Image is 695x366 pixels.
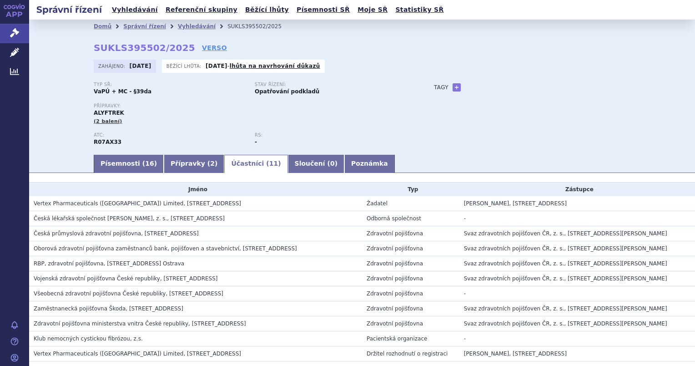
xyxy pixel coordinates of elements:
[94,110,124,116] span: ALYFTREK
[210,160,215,167] span: 2
[393,4,446,16] a: Statistiky SŘ
[224,155,287,173] a: Účastníci (11)
[123,23,166,30] a: Správní řízení
[34,215,225,222] span: Česká lékařská společnost Jana Evangelisty Purkyně, z. s., Sokolská 490/31, Praha
[434,82,448,93] h3: Tagy
[464,200,567,207] span: [PERSON_NAME], [STREET_ADDRESS]
[94,88,151,95] strong: VaPÚ + MC - §39da
[178,23,216,30] a: Vyhledávání
[94,82,246,87] p: Typ SŘ:
[94,103,416,109] p: Přípravky:
[164,155,224,173] a: Přípravky (2)
[34,305,183,312] span: Zaměstnanecká pojišťovna Škoda, Husova 302, Mladá Boleslav
[459,183,695,196] th: Zástupce
[255,88,319,95] strong: Opatřování podkladů
[464,290,466,297] span: -
[464,351,567,357] span: [PERSON_NAME], [STREET_ADDRESS]
[288,155,344,173] a: Sloučení (0)
[206,63,227,69] strong: [DATE]
[330,160,335,167] span: 0
[34,245,297,252] span: Oborová zdravotní pojišťovna zaměstnanců bank, pojišťoven a stavebnictví, Roškotova 1225/1, Praha 4
[163,4,240,16] a: Referenční skupiny
[34,290,223,297] span: Všeobecná zdravotní pojišťovna České republiky, Orlická 2020/4, Praha 3
[367,351,448,357] span: Držitel rozhodnutí o registraci
[464,275,667,282] span: Svaz zdravotních pojišťoven ČR, z. s., [STREET_ADDRESS][PERSON_NAME]
[94,118,122,124] span: (2 balení)
[367,215,421,222] span: Odborná společnost
[453,83,461,91] a: +
[464,215,466,222] span: -
[367,320,423,327] span: Zdravotní pojišťovna
[29,183,362,196] th: Jméno
[206,62,320,70] p: -
[367,335,427,342] span: Pacientská organizace
[230,63,320,69] a: lhůta na navrhování důkazů
[34,260,184,267] span: RBP, zdravotní pojišťovna, Michálkovická 967/108, Slezská Ostrava
[98,62,127,70] span: Zahájeno:
[94,23,111,30] a: Domů
[464,245,667,252] span: Svaz zdravotních pojišťoven ČR, z. s., [STREET_ADDRESS][PERSON_NAME]
[367,230,423,237] span: Zdravotní pojišťovna
[255,132,407,138] p: RS:
[130,63,151,69] strong: [DATE]
[362,183,459,196] th: Typ
[367,275,423,282] span: Zdravotní pojišťovna
[367,290,423,297] span: Zdravotní pojišťovna
[269,160,278,167] span: 11
[355,4,390,16] a: Moje SŘ
[166,62,203,70] span: Běžící lhůta:
[34,275,218,282] span: Vojenská zdravotní pojišťovna České republiky, Drahobejlova 1404/4, Praha 9
[464,260,667,267] span: Svaz zdravotních pojišťoven ČR, z. s., [STREET_ADDRESS][PERSON_NAME]
[227,20,293,33] li: SUKLS395502/2025
[464,335,466,342] span: -
[367,305,423,312] span: Zdravotní pojišťovna
[34,335,143,342] span: Klub nemocných cystickou fibrózou, z.s.
[34,200,241,207] span: Vertex Pharmaceuticals (Ireland) Limited, Unit 49, Block 5, Northwood Court, Santry, Dublin 9, IE
[34,320,246,327] span: Zdravotní pojišťovna ministerstva vnitra České republiky, Vinohradská 2577/178, Praha 3 - Vinohra...
[94,132,246,138] p: ATC:
[29,3,109,16] h2: Správní řízení
[464,230,667,237] span: Svaz zdravotních pojišťoven ČR, z. s., [STREET_ADDRESS][PERSON_NAME]
[202,43,227,52] a: VERSO
[255,82,407,87] p: Stav řízení:
[94,42,195,53] strong: SUKLS395502/2025
[242,4,292,16] a: Běžící lhůty
[367,260,423,267] span: Zdravotní pojišťovna
[34,230,199,237] span: Česká průmyslová zdravotní pojišťovna, Jeremenkova 161/11, Ostrava - Vítkovice
[94,139,121,145] strong: DEUTIVAKAFTOR, TEZAKAFTOR A VANZAKAFTOR
[367,200,388,207] span: Žadatel
[255,139,257,145] strong: -
[464,320,667,327] span: Svaz zdravotních pojišťoven ČR, z. s., [STREET_ADDRESS][PERSON_NAME]
[34,351,241,357] span: Vertex Pharmaceuticals (Ireland) Limited, Unit 49, Block 5, Northwood Court, Santry, Dublin 9, IE
[344,155,395,173] a: Poznámka
[109,4,161,16] a: Vyhledávání
[294,4,353,16] a: Písemnosti SŘ
[464,305,667,312] span: Svaz zdravotních pojišťoven ČR, z. s., [STREET_ADDRESS][PERSON_NAME]
[367,245,423,252] span: Zdravotní pojišťovna
[94,155,164,173] a: Písemnosti (16)
[145,160,154,167] span: 16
